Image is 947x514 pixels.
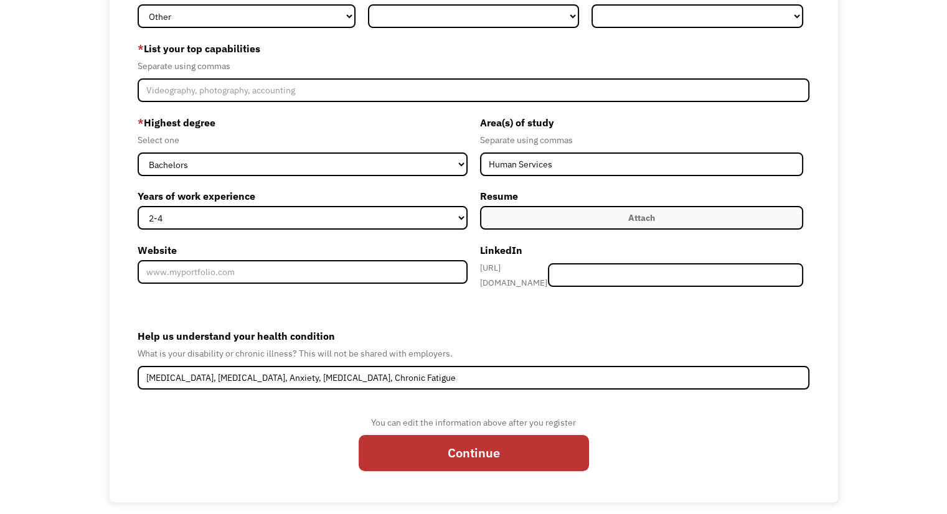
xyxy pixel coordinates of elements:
div: You can edit the information above after you register [359,415,589,430]
div: Separate using commas [480,133,803,147]
input: Deafness, Depression, Diabetes [138,366,809,390]
div: Select one [138,133,467,147]
input: Videography, photography, accounting [138,78,809,102]
label: Help us understand your health condition [138,326,809,346]
label: Area(s) of study [480,113,803,133]
div: What is your disability or chronic illness? This will not be shared with employers. [138,346,809,361]
label: Attach [480,206,803,230]
label: Highest degree [138,113,467,133]
input: Continue [359,435,589,470]
label: Resume [480,186,803,206]
label: Years of work experience [138,186,467,206]
label: LinkedIn [480,240,803,260]
input: Anthropology, Education [480,152,803,176]
div: [URL][DOMAIN_NAME] [480,260,549,290]
label: Website [138,240,467,260]
div: Attach [628,210,655,225]
input: www.myportfolio.com [138,260,467,284]
label: List your top capabilities [138,39,809,58]
div: Separate using commas [138,58,809,73]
